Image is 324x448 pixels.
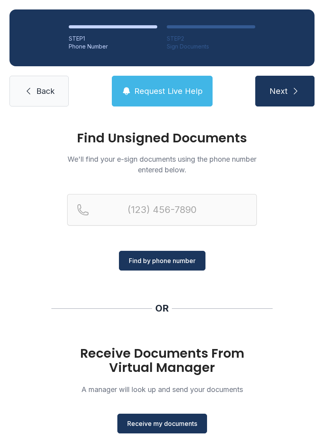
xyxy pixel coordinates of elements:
[134,86,203,97] span: Request Live Help
[167,43,255,50] div: Sign Documents
[69,43,157,50] div: Phone Number
[67,384,257,395] p: A manager will look up and send your documents
[127,419,197,428] span: Receive my documents
[167,35,255,43] div: STEP 2
[269,86,288,97] span: Next
[67,194,257,226] input: Reservation phone number
[67,154,257,175] p: We'll find your e-sign documents using the phone number entered below.
[155,302,169,315] div: OR
[36,86,55,97] span: Back
[129,256,196,265] span: Find by phone number
[67,346,257,375] h1: Receive Documents From Virtual Manager
[69,35,157,43] div: STEP 1
[67,132,257,144] h1: Find Unsigned Documents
